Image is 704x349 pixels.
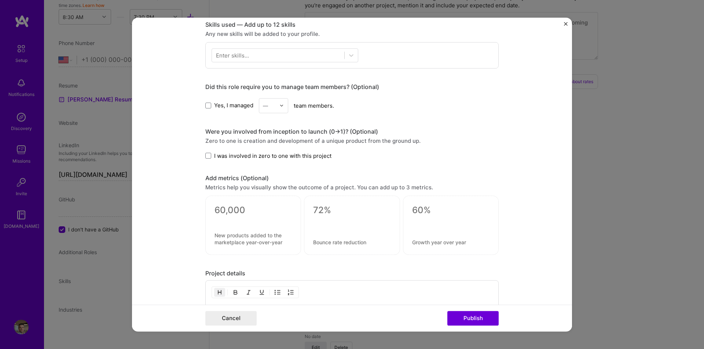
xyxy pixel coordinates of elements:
[205,30,499,38] div: Any new skills will be added to your profile.
[205,174,499,182] div: Add metrics (Optional)
[246,289,252,295] img: Italic
[205,98,499,113] div: team members.
[259,289,265,295] img: Underline
[217,289,223,295] img: Heading
[205,128,499,135] div: Were you involved from inception to launch (0 -> 1)? (Optional)
[214,152,331,160] span: I was involved in zero to one with this project
[288,289,294,295] img: OL
[205,311,257,326] button: Cancel
[214,101,253,109] span: Yes, I managed
[205,137,499,145] div: Zero to one is creation and development of a unique product from the ground up.
[216,51,249,59] div: Enter skills...
[269,288,270,297] img: Divider
[205,270,499,277] div: Project details
[279,103,284,108] img: drop icon
[205,83,499,91] div: Did this role require you to manage team members? (Optional)
[205,183,499,191] div: Metrics help you visually show the outcome of a project. You can add up to 3 metrics.
[263,102,268,109] div: —
[227,288,228,297] img: Divider
[232,289,238,295] img: Bold
[275,289,280,295] img: UL
[205,21,499,29] div: Skills used — Add up to 12 skills
[447,311,499,326] button: Publish
[564,22,568,30] button: Close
